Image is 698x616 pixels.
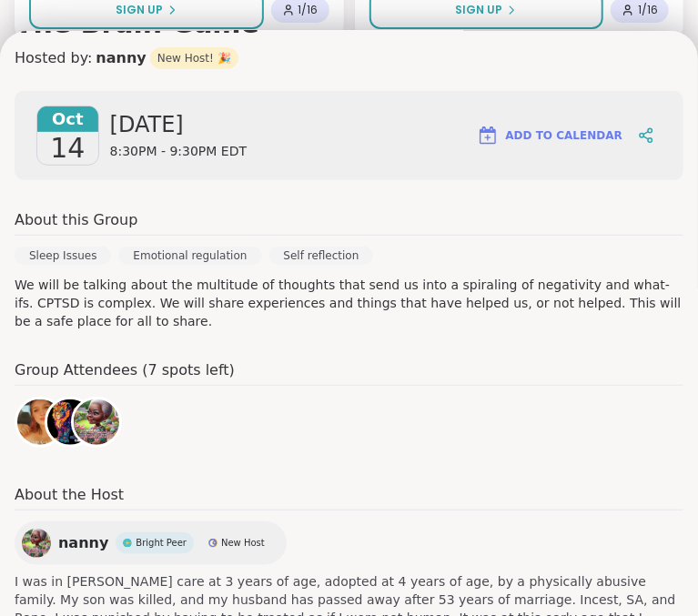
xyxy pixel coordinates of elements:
[118,247,261,265] div: Emotional regulation
[123,539,132,548] img: Bright Peer
[15,209,137,231] h4: About this Group
[15,521,287,565] a: nannynannyBright PeerBright PeerNew HostNew Host
[15,359,683,386] h4: Group Attendees (7 spots left)
[638,3,658,17] span: 1 / 16
[136,536,187,550] span: Bright Peer
[506,127,622,144] span: Add to Calendar
[47,399,93,445] img: Erin32
[22,529,51,558] img: nanny
[17,399,63,445] img: coco985
[58,532,108,554] span: nanny
[45,397,96,448] a: Erin32
[50,132,85,165] span: 14
[15,276,683,330] p: We will be talking about the multitude of thoughts that send us into a spiraling of negativity an...
[15,247,111,265] div: Sleep Issues
[455,2,502,18] span: Sign Up
[96,47,146,69] a: nanny
[208,539,217,548] img: New Host
[150,47,238,69] span: New Host! 🎉
[269,247,374,265] div: Self reflection
[37,106,98,132] span: Oct
[15,397,66,448] a: coco985
[110,110,248,139] span: [DATE]
[477,125,499,146] img: ShareWell Logomark
[15,484,683,510] h4: About the Host
[71,397,122,448] a: nanny
[469,114,631,157] button: Add to Calendar
[116,2,163,18] span: Sign Up
[74,399,119,445] img: nanny
[110,143,248,161] span: 8:30PM - 9:30PM EDT
[221,536,265,550] span: New Host
[15,47,683,69] h4: Hosted by:
[298,3,319,17] span: 1 / 16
